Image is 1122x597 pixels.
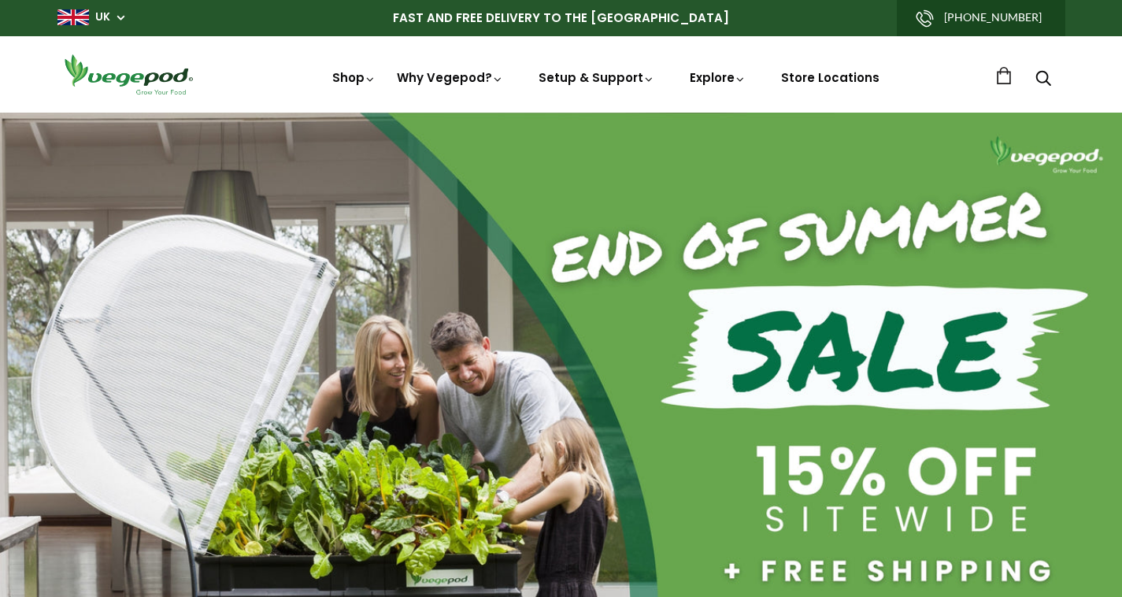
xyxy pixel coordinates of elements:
img: Vegepod [57,52,199,97]
a: Setup & Support [539,69,655,86]
a: Store Locations [781,69,879,86]
a: Shop [332,69,376,86]
img: gb_large.png [57,9,89,25]
a: Search [1035,72,1051,88]
a: UK [95,9,110,25]
a: Why Vegepod? [397,69,504,86]
a: Explore [690,69,746,86]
